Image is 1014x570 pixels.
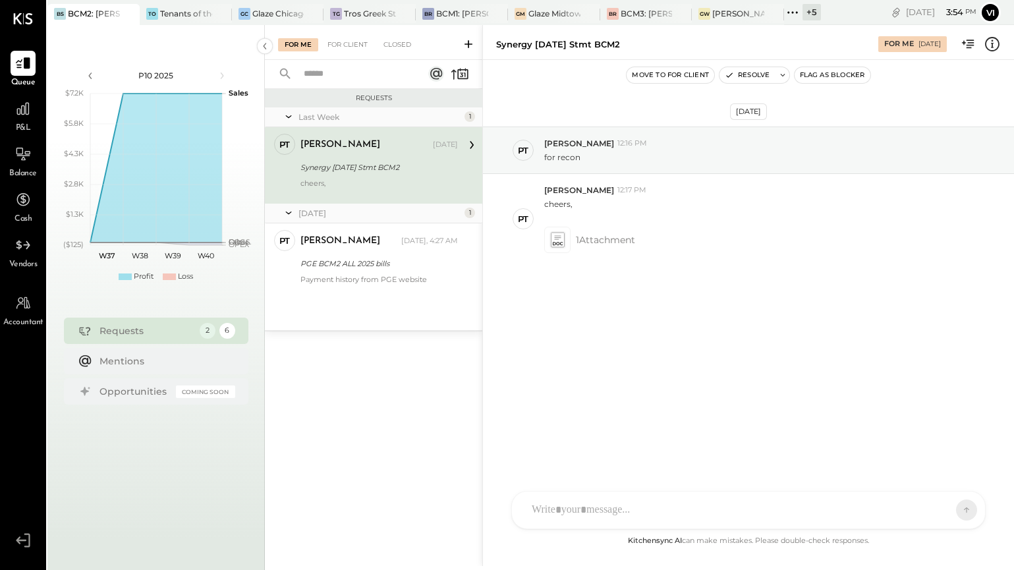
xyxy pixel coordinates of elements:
[803,4,821,20] div: + 5
[11,77,36,89] span: Queue
[1,291,45,329] a: Accountant
[178,271,193,282] div: Loss
[66,210,84,219] text: $1.3K
[252,8,304,19] div: Glaze Chicago Ghost - West River Rice LLC
[134,271,154,282] div: Profit
[627,67,714,83] button: Move to for client
[1,187,45,225] a: Cash
[1,96,45,134] a: P&L
[100,70,212,81] div: P10 2025
[1,142,45,180] a: Balance
[544,198,573,221] p: cheers,
[64,149,84,158] text: $4.3K
[980,2,1001,23] button: Vi
[63,240,84,249] text: ($125)
[279,235,290,247] div: PT
[544,185,614,196] span: [PERSON_NAME]
[918,40,941,49] div: [DATE]
[3,317,43,329] span: Accountant
[278,38,318,51] div: For Me
[64,179,84,188] text: $2.8K
[300,179,458,197] div: cheers,
[1,233,45,271] a: Vendors
[9,259,38,271] span: Vendors
[200,323,215,339] div: 2
[197,251,213,260] text: W40
[576,227,635,253] span: 1 Attachment
[68,8,120,19] div: BCM2: [PERSON_NAME] American Cooking
[160,8,212,19] div: Tenants of the Trees
[14,214,32,225] span: Cash
[131,251,148,260] text: W38
[9,168,37,180] span: Balance
[300,235,380,248] div: [PERSON_NAME]
[518,144,528,157] div: PT
[884,39,914,49] div: For Me
[465,111,475,122] div: 1
[465,208,475,218] div: 1
[65,88,84,98] text: $7.2K
[300,161,454,174] div: Synergy [DATE] Stmt BCM2
[719,67,775,83] button: Resolve
[889,5,903,19] div: copy link
[99,355,229,368] div: Mentions
[271,94,476,103] div: Requests
[219,323,235,339] div: 6
[300,257,454,270] div: PGE BCM2 ALL 2025 bills
[730,103,767,120] div: [DATE]
[544,138,614,149] span: [PERSON_NAME]
[98,251,115,260] text: W37
[279,138,290,151] div: PT
[99,324,193,337] div: Requests
[698,8,710,20] div: GW
[906,6,976,18] div: [DATE]
[401,236,458,246] div: [DATE], 4:27 AM
[496,38,620,51] div: Synergy [DATE] Stmt BCM2
[298,208,461,219] div: [DATE]
[617,138,647,149] span: 12:16 PM
[344,8,396,19] div: Tros Greek Street Food - [GEOGRAPHIC_DATA]
[795,67,870,83] button: Flag as Blocker
[300,275,458,284] div: Payment history from PGE website
[436,8,488,19] div: BCM1: [PERSON_NAME] Kitchen Bar Market
[298,111,461,123] div: Last Week
[422,8,434,20] div: BR
[300,138,380,152] div: [PERSON_NAME]
[377,38,418,51] div: Closed
[229,237,251,246] text: Occu...
[229,240,250,249] text: OPEX
[239,8,250,20] div: GC
[607,8,619,20] div: BR
[544,152,580,163] p: for recon
[146,8,158,20] div: To
[528,8,580,19] div: Glaze Midtown East - Glaze Lexington One LLC
[99,385,169,398] div: Opportunities
[54,8,66,20] div: BS
[518,213,528,225] div: PT
[229,88,248,98] text: Sales
[515,8,526,20] div: GM
[16,123,31,134] span: P&L
[330,8,342,20] div: TG
[617,185,646,196] span: 12:17 PM
[712,8,764,19] div: [PERSON_NAME] - Glaze Williamsburg One LLC
[1,51,45,89] a: Queue
[176,385,235,398] div: Coming Soon
[164,251,181,260] text: W39
[321,38,374,51] div: For Client
[433,140,458,150] div: [DATE]
[621,8,673,19] div: BCM3: [PERSON_NAME] Westside Grill
[64,119,84,128] text: $5.8K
